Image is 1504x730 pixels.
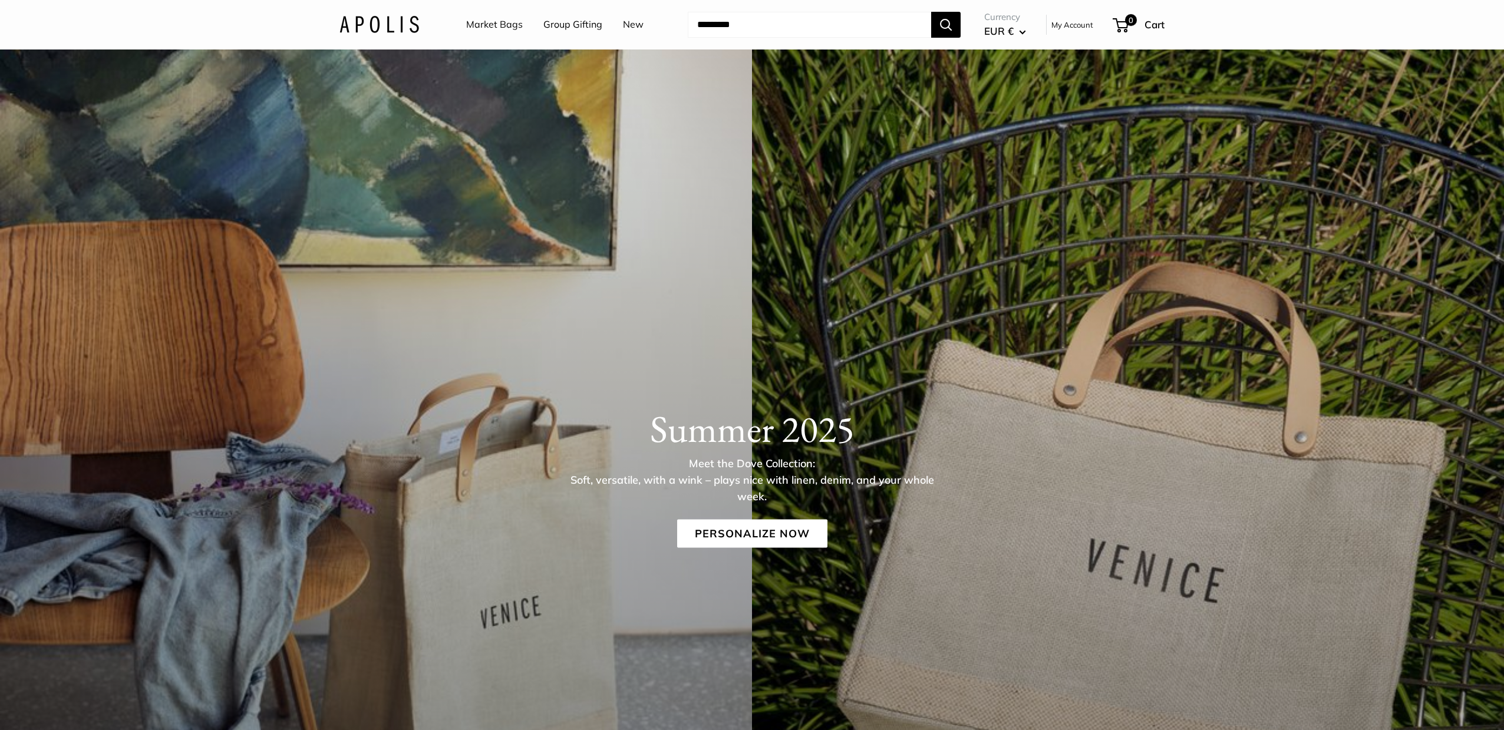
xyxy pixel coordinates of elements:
[1051,18,1093,32] a: My Account
[931,12,961,38] button: Search
[1145,18,1165,31] span: Cart
[984,22,1026,41] button: EUR €
[543,16,602,34] a: Group Gifting
[339,406,1165,451] h1: Summer 2025
[984,25,1014,37] span: EUR €
[677,519,827,547] a: Personalize Now
[1125,14,1137,26] span: 0
[984,9,1026,25] span: Currency
[688,12,931,38] input: Search...
[339,16,419,33] img: Apolis
[466,16,523,34] a: Market Bags
[560,455,944,504] p: Meet the Dove Collection: Soft, versatile, with a wink – plays nice with linen, denim, and your w...
[623,16,644,34] a: New
[1114,15,1165,34] a: 0 Cart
